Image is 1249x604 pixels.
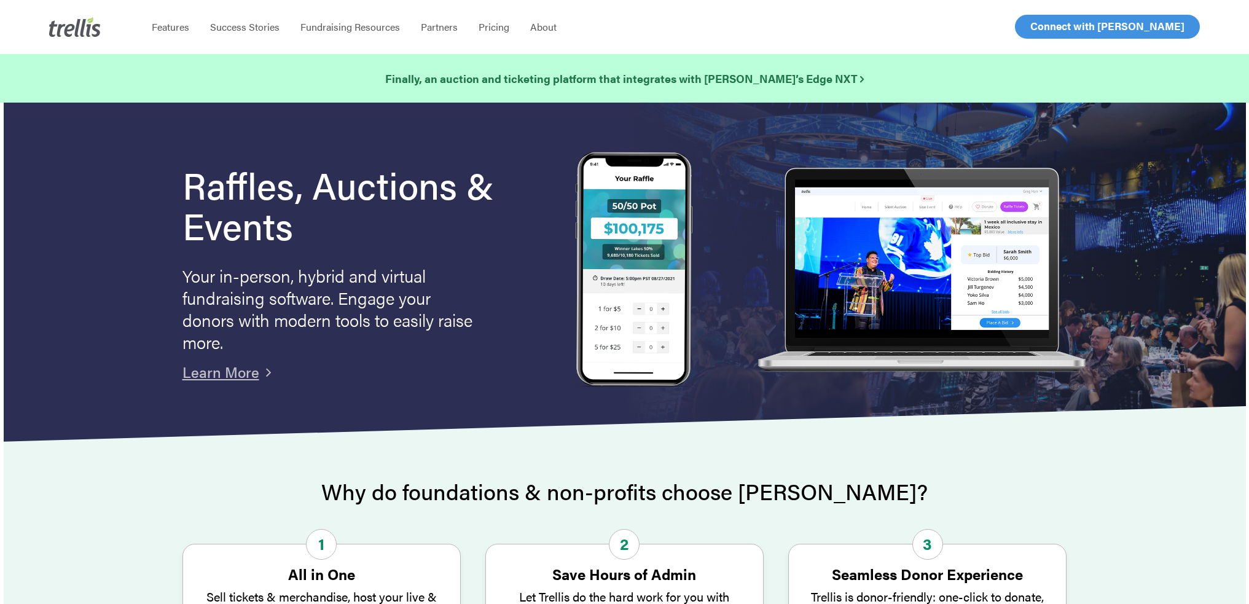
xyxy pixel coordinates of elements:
[182,479,1067,504] h2: Why do foundations & non-profits choose [PERSON_NAME]?
[306,529,337,560] span: 1
[200,21,290,33] a: Success Stories
[530,20,557,34] span: About
[385,70,864,87] a: Finally, an auction and ticketing platform that integrates with [PERSON_NAME]’s Edge NXT
[609,529,640,560] span: 2
[479,20,509,34] span: Pricing
[152,20,189,34] span: Features
[751,168,1091,374] img: rafflelaptop_mac_optim.png
[576,152,692,390] img: Trellis Raffles, Auctions and Event Fundraising
[288,563,355,584] strong: All in One
[385,71,864,86] strong: Finally, an auction and ticketing platform that integrates with [PERSON_NAME]’s Edge NXT
[182,164,526,245] h1: Raffles, Auctions & Events
[300,20,400,34] span: Fundraising Resources
[141,21,200,33] a: Features
[832,563,1023,584] strong: Seamless Donor Experience
[912,529,943,560] span: 3
[290,21,410,33] a: Fundraising Resources
[1030,18,1184,33] span: Connect with [PERSON_NAME]
[520,21,567,33] a: About
[182,264,477,353] p: Your in-person, hybrid and virtual fundraising software. Engage your donors with modern tools to ...
[468,21,520,33] a: Pricing
[421,20,458,34] span: Partners
[210,20,280,34] span: Success Stories
[49,17,101,37] img: Trellis
[410,21,468,33] a: Partners
[1015,15,1200,39] a: Connect with [PERSON_NAME]
[182,361,259,382] a: Learn More
[552,563,696,584] strong: Save Hours of Admin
